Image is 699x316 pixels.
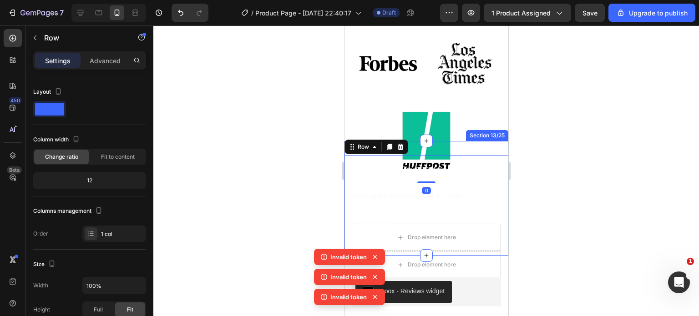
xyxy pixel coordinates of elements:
[33,230,48,238] div: Order
[33,86,64,98] div: Layout
[330,292,367,301] p: Invalid token
[491,8,551,18] span: 1 product assigned
[687,258,694,265] span: 1
[330,252,367,261] p: Invalid token
[251,8,253,18] span: /
[330,272,367,281] p: Invalid token
[83,277,146,294] input: Auto
[60,7,64,18] p: 7
[45,56,71,65] p: Settings
[9,97,22,104] div: 450
[7,166,22,174] div: Beta
[127,306,133,314] span: Fit
[616,8,688,18] div: Upgrade to publish
[668,271,690,293] iframe: Intercom live chat
[172,4,208,22] div: Undo/Redo
[101,153,135,161] span: Fit to content
[382,9,396,17] span: Draft
[575,4,605,22] button: Save
[90,56,121,65] p: Advanced
[582,9,598,17] span: Save
[33,281,48,290] div: Width
[344,25,508,316] iframe: Design area
[4,4,68,22] button: 7
[94,306,103,314] span: Full
[33,306,50,314] div: Height
[484,4,571,22] button: 1 product assigned
[33,134,81,146] div: Column width
[45,153,78,161] span: Change ratio
[608,4,695,22] button: Upgrade to publish
[101,230,144,238] div: 1 col
[33,205,104,217] div: Columns management
[44,32,122,43] p: Row
[35,174,144,187] div: 12
[33,258,57,271] div: Size
[255,8,351,18] span: Product Page - [DATE] 22:40:17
